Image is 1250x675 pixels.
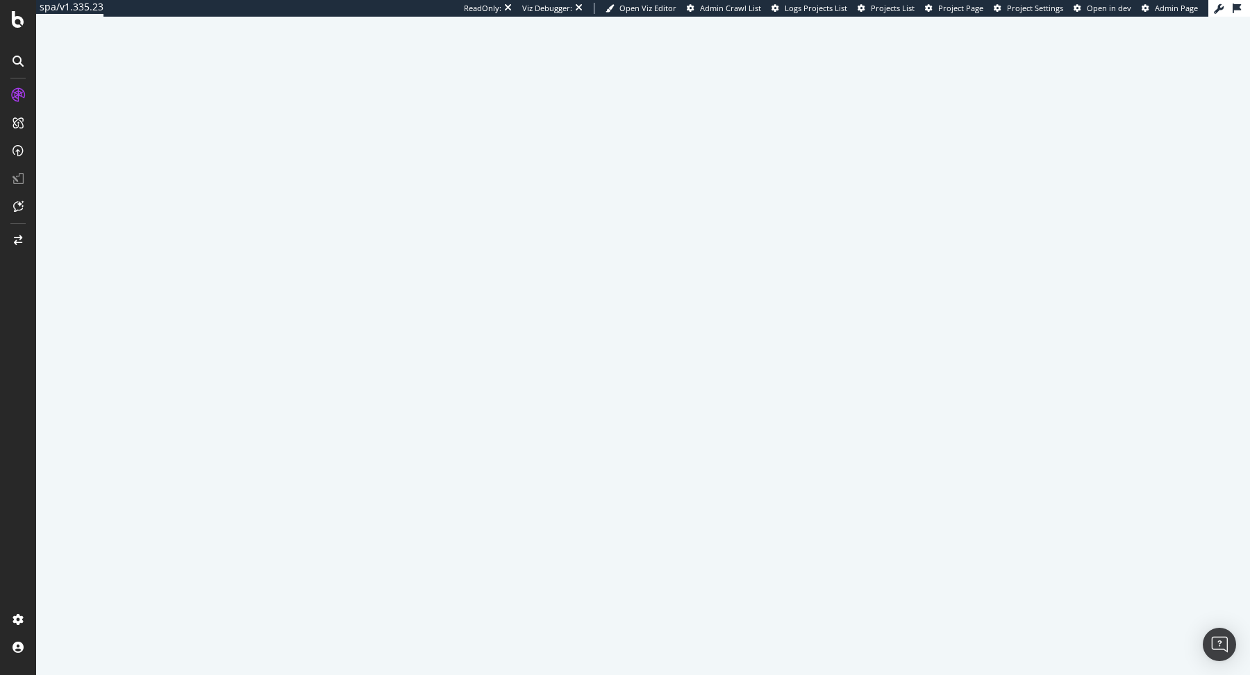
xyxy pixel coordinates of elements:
[1203,628,1236,661] div: Open Intercom Messenger
[700,3,761,13] span: Admin Crawl List
[687,3,761,14] a: Admin Crawl List
[1007,3,1063,13] span: Project Settings
[606,3,676,14] a: Open Viz Editor
[1155,3,1198,13] span: Admin Page
[1074,3,1131,14] a: Open in dev
[464,3,501,14] div: ReadOnly:
[925,3,983,14] a: Project Page
[1142,3,1198,14] a: Admin Page
[785,3,847,13] span: Logs Projects List
[772,3,847,14] a: Logs Projects List
[1087,3,1131,13] span: Open in dev
[619,3,676,13] span: Open Viz Editor
[938,3,983,13] span: Project Page
[994,3,1063,14] a: Project Settings
[871,3,915,13] span: Projects List
[858,3,915,14] a: Projects List
[522,3,572,14] div: Viz Debugger:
